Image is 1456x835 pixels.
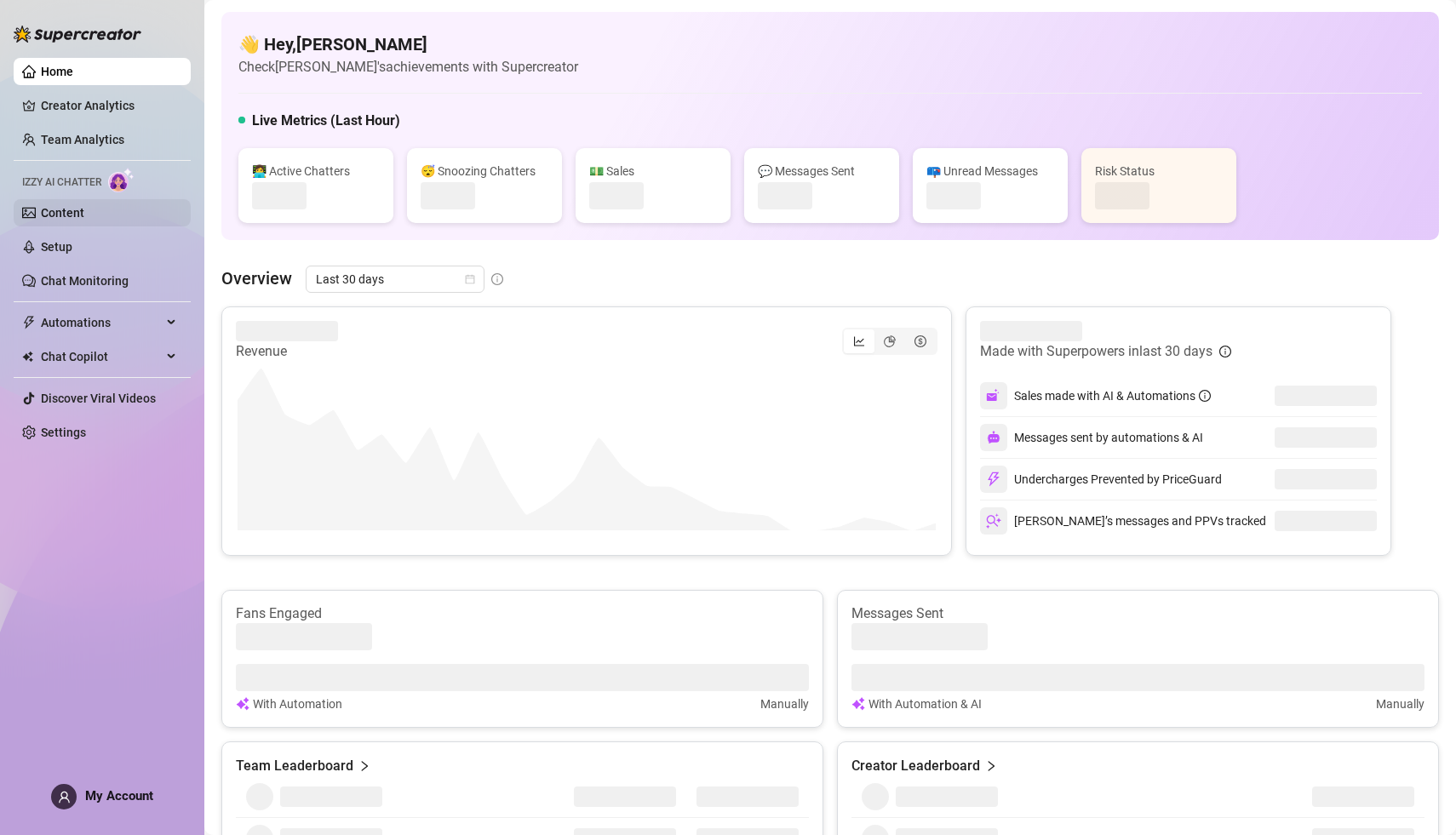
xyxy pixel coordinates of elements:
[1095,162,1223,180] div: Risk Status
[22,351,33,363] img: Chat Copilot
[238,32,578,56] h4: 👋 Hey, [PERSON_NAME]
[41,343,162,370] span: Chat Copilot
[986,513,1001,529] img: svg%3e
[58,791,71,804] span: user
[41,392,156,405] a: Discover Viral Videos
[41,240,72,254] a: Setup
[851,695,865,713] img: svg%3e
[253,695,342,713] article: With Automation
[465,274,475,284] span: calendar
[22,174,101,191] span: Izzy AI Chatter
[41,426,86,439] a: Settings
[980,424,1203,451] div: Messages sent by automations & AI
[41,309,162,336] span: Automations
[316,266,474,292] span: Last 30 days
[760,695,809,713] article: Manually
[980,507,1266,535] div: [PERSON_NAME]’s messages and PPVs tracked
[868,695,982,713] article: With Automation & AI
[758,162,886,180] div: 💬 Messages Sent
[987,431,1000,444] img: svg%3e
[1199,390,1211,402] span: info-circle
[14,26,141,43] img: logo-BBDzfeDw.svg
[980,341,1212,362] article: Made with Superpowers in last 30 days
[421,162,548,180] div: 😴 Snoozing Chatters
[980,466,1222,493] div: Undercharges Prevented by PriceGuard
[985,756,997,776] span: right
[914,335,926,347] span: dollar-circle
[851,604,1424,623] article: Messages Sent
[238,56,578,77] article: Check [PERSON_NAME]'s achievements with Supercreator
[1219,346,1231,357] span: info-circle
[236,756,353,776] article: Team Leaderboard
[884,335,896,347] span: pie-chart
[986,472,1001,487] img: svg%3e
[1014,386,1211,405] div: Sales made with AI & Automations
[221,266,292,291] article: Overview
[41,274,129,288] a: Chat Monitoring
[851,756,980,776] article: Creator Leaderboard
[252,162,380,180] div: 👩‍💻 Active Chatters
[1376,695,1424,713] article: Manually
[252,111,400,131] h5: Live Metrics (Last Hour)
[22,316,36,329] span: thunderbolt
[108,168,135,192] img: AI Chatter
[236,695,249,713] img: svg%3e
[853,335,865,347] span: line-chart
[41,206,84,220] a: Content
[41,133,124,146] a: Team Analytics
[986,388,1001,403] img: svg%3e
[85,788,153,804] span: My Account
[41,65,73,78] a: Home
[491,273,503,285] span: info-circle
[41,92,177,119] a: Creator Analytics
[358,756,370,776] span: right
[842,328,937,355] div: segmented control
[926,162,1054,180] div: 📪 Unread Messages
[236,604,809,623] article: Fans Engaged
[236,341,338,362] article: Revenue
[589,162,717,180] div: 💵 Sales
